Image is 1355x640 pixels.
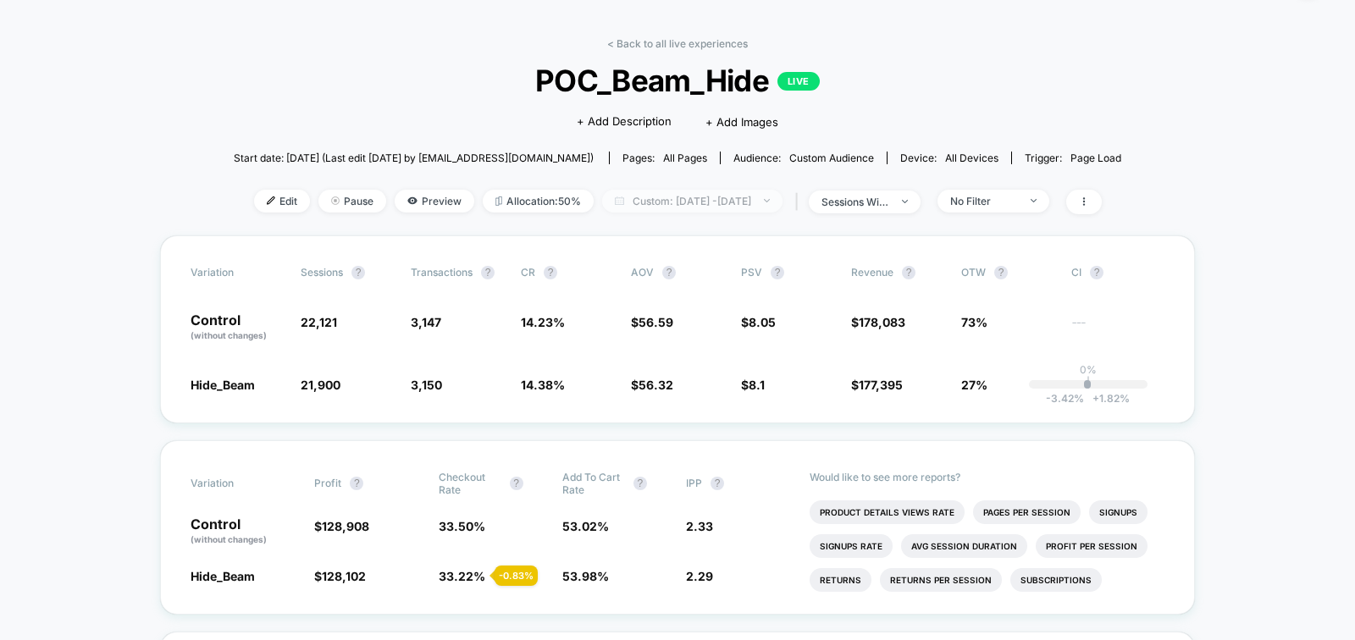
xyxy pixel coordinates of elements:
[887,152,1011,164] span: Device:
[577,113,672,130] span: + Add Description
[521,315,565,329] span: 14.23 %
[705,115,778,129] span: + Add Images
[810,471,1164,483] p: Would like to see more reports?
[771,266,784,279] button: ?
[318,190,386,212] span: Pause
[711,477,724,490] button: ?
[411,266,473,279] span: Transactions
[950,195,1018,207] div: No Filter
[1031,199,1037,202] img: end
[411,315,441,329] span: 3,147
[639,378,673,392] span: 56.32
[901,534,1027,558] li: Avg Session Duration
[483,190,594,212] span: Allocation: 50%
[562,569,609,583] span: 53.98 %
[615,196,624,205] img: calendar
[851,378,903,392] span: $
[961,378,987,392] span: 27%
[1010,568,1102,592] li: Subscriptions
[1046,392,1084,405] span: -3.42 %
[322,519,369,533] span: 128,908
[1090,266,1103,279] button: ?
[314,477,341,489] span: Profit
[686,519,713,533] span: 2.33
[749,315,776,329] span: 8.05
[602,190,783,212] span: Custom: [DATE] - [DATE]
[301,266,343,279] span: Sessions
[733,152,874,164] div: Audience:
[851,266,893,279] span: Revenue
[301,315,337,329] span: 22,121
[859,315,905,329] span: 178,083
[777,72,820,91] p: LIVE
[663,152,707,164] span: all pages
[902,200,908,203] img: end
[495,566,538,586] div: - 0.83 %
[1087,376,1090,389] p: |
[191,378,255,392] span: Hide_Beam
[961,315,987,329] span: 73%
[994,266,1008,279] button: ?
[191,517,297,546] p: Control
[686,569,713,583] span: 2.29
[622,152,707,164] div: Pages:
[631,378,673,392] span: $
[741,315,776,329] span: $
[633,477,647,490] button: ?
[1036,534,1148,558] li: Profit Per Session
[789,152,874,164] span: Custom Audience
[254,190,310,212] span: Edit
[1071,266,1164,279] span: CI
[191,471,284,496] span: Variation
[521,378,565,392] span: 14.38 %
[821,196,889,208] div: sessions with impression
[439,569,485,583] span: 33.22 %
[902,266,915,279] button: ?
[1070,152,1121,164] span: Page Load
[267,196,275,205] img: edit
[764,199,770,202] img: end
[301,378,340,392] span: 21,900
[331,196,340,205] img: end
[521,266,535,279] span: CR
[351,266,365,279] button: ?
[631,266,654,279] span: AOV
[234,152,594,164] span: Start date: [DATE] (Last edit [DATE] by [EMAIL_ADDRESS][DOMAIN_NAME])
[749,378,765,392] span: 8.1
[741,378,765,392] span: $
[279,63,1077,98] span: POC_Beam_Hide
[481,266,495,279] button: ?
[961,266,1054,279] span: OTW
[562,471,625,496] span: Add To Cart Rate
[544,266,557,279] button: ?
[439,519,485,533] span: 33.50 %
[1025,152,1121,164] div: Trigger:
[810,534,893,558] li: Signups Rate
[639,315,673,329] span: 56.59
[350,477,363,490] button: ?
[510,477,523,490] button: ?
[741,266,762,279] span: PSV
[495,196,502,206] img: rebalance
[1092,392,1099,405] span: +
[191,534,267,544] span: (without changes)
[607,37,748,50] a: < Back to all live experiences
[880,568,1002,592] li: Returns Per Session
[686,477,702,489] span: IPP
[810,500,965,524] li: Product Details Views Rate
[322,569,366,583] span: 128,102
[191,330,267,340] span: (without changes)
[191,569,255,583] span: Hide_Beam
[1089,500,1148,524] li: Signups
[973,500,1081,524] li: Pages Per Session
[851,315,905,329] span: $
[791,190,809,214] span: |
[314,519,369,533] span: $
[945,152,998,164] span: all devices
[191,313,284,342] p: Control
[191,266,284,279] span: Variation
[810,568,871,592] li: Returns
[631,315,673,329] span: $
[662,266,676,279] button: ?
[314,569,366,583] span: $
